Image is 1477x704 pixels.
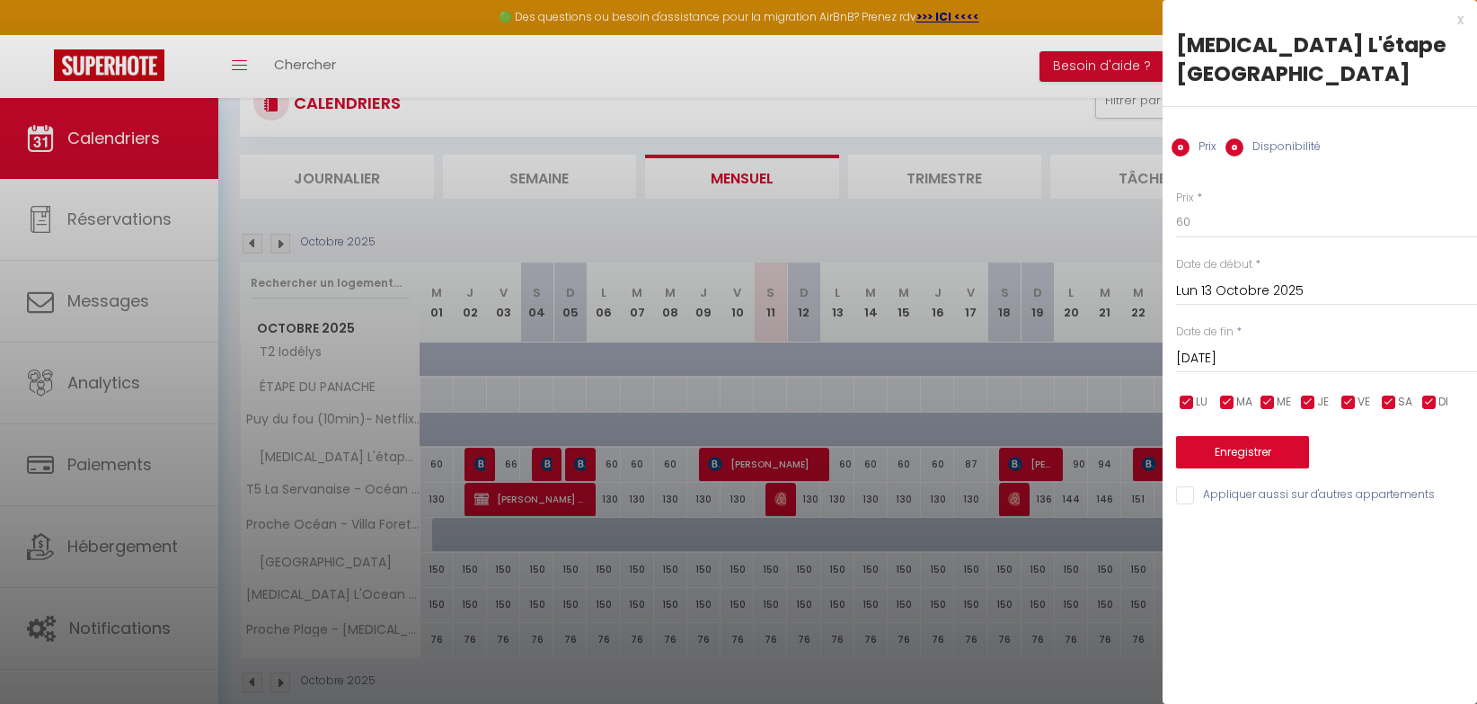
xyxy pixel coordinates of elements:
[1277,394,1291,411] span: ME
[1176,190,1194,207] label: Prix
[1358,394,1370,411] span: VE
[1243,138,1321,158] label: Disponibilité
[1196,394,1207,411] span: LU
[1176,31,1464,88] div: [MEDICAL_DATA] L'étape [GEOGRAPHIC_DATA]
[1163,9,1464,31] div: x
[1176,436,1309,468] button: Enregistrer
[1176,256,1252,273] label: Date de début
[1176,324,1234,341] label: Date de fin
[1236,394,1252,411] span: MA
[1317,394,1329,411] span: JE
[1398,394,1412,411] span: SA
[1190,138,1216,158] label: Prix
[1438,394,1448,411] span: DI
